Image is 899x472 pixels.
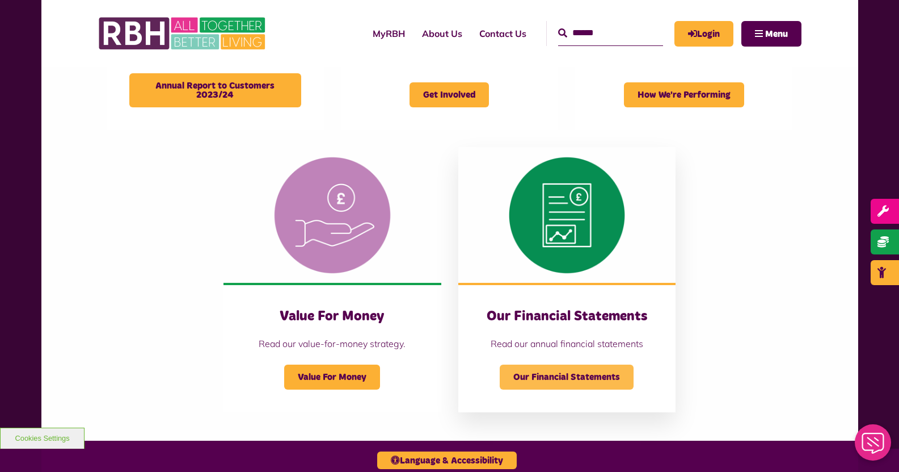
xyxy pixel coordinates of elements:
[246,308,418,325] h3: Value For Money
[129,73,301,107] span: Annual Report to Customers 2023/24
[377,452,517,469] button: Language & Accessibility
[284,365,380,390] span: Value For Money
[558,21,663,45] input: Search
[364,18,413,49] a: MyRBH
[98,11,268,56] img: RBH
[471,18,535,49] a: Contact Us
[458,147,676,413] a: Our Financial Statements Read our annual financial statements Our Financial Statements
[458,147,676,283] img: Financial Statement
[223,147,441,413] a: Value For Money Read our value-for-money strategy. Value For Money
[500,365,634,390] span: Our Financial Statements
[481,337,653,350] p: Read our annual financial statements
[674,21,733,47] a: MyRBH
[413,18,471,49] a: About Us
[624,82,744,107] span: How We're Performing
[481,308,653,325] h3: Our Financial Statements
[410,82,489,107] span: Get Involved
[765,30,788,39] span: Menu
[848,421,899,472] iframe: Netcall Web Assistant for live chat
[223,147,441,283] img: Value For Money
[741,21,801,47] button: Navigation
[246,337,418,350] p: Read our value-for-money strategy.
